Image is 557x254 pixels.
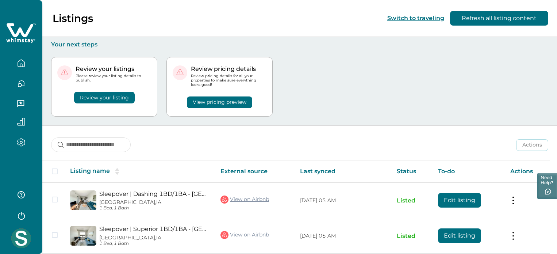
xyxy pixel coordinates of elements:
button: Review your listing [74,92,135,103]
p: Listed [397,232,426,240]
button: Edit listing [438,193,481,208]
a: View on Airbnb [220,195,269,204]
p: Review pricing details for all your properties to make sure everything looks good! [191,74,266,87]
th: Listing name [64,160,215,183]
p: 1 Bed, 1 Bath [99,205,209,211]
p: [DATE] 05 AM [300,232,385,240]
button: sorting [110,168,124,175]
p: Review your listings [76,65,151,73]
p: Please review your listing details to publish. [76,74,151,83]
th: Status [391,160,432,183]
a: Sleepover | Superior 1BD/1BA - [GEOGRAPHIC_DATA] [99,225,209,232]
p: [GEOGRAPHIC_DATA], IA [99,199,209,205]
a: View on Airbnb [220,230,269,240]
img: propertyImage_Sleepover | Dashing 1BD/1BA - Des Moines [70,190,96,210]
button: Switch to traveling [387,15,444,22]
p: 1 Bed, 1 Bath [99,241,209,246]
img: Whimstay Host [11,228,31,248]
button: View pricing preview [187,96,252,108]
th: External source [215,160,294,183]
a: Sleepover | Dashing 1BD/1BA - [GEOGRAPHIC_DATA] [99,190,209,197]
button: Refresh all listing content [450,11,548,26]
p: Listed [397,197,426,204]
p: Your next steps [51,41,548,48]
p: Listings [53,12,93,24]
img: propertyImage_Sleepover | Superior 1BD/1BA - Des Moines [70,226,96,246]
th: Last synced [294,160,391,183]
p: [GEOGRAPHIC_DATA], IA [99,235,209,241]
p: [DATE] 05 AM [300,197,385,204]
button: Actions [516,139,548,151]
button: Edit listing [438,228,481,243]
p: Review pricing details [191,65,266,73]
th: To-do [432,160,505,183]
th: Actions [504,160,550,183]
